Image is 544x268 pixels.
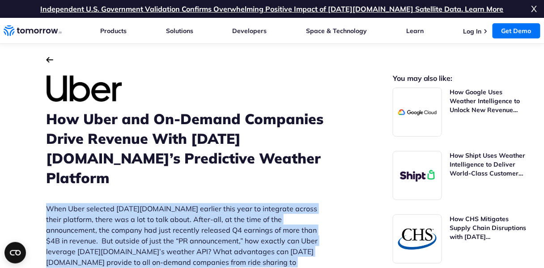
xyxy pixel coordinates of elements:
h2: You may also like: [393,75,527,82]
a: Independent U.S. Government Validation Confirms Overwhelming Positive Impact of [DATE][DOMAIN_NAM... [40,4,504,13]
a: Products [100,27,127,35]
a: Read How CHS Mitigates Supply Chain Disruptions with Tomorrow.io’s Resilience Platform [393,214,527,264]
a: Back to the customer stories [46,56,53,65]
h3: How CHS Mitigates Supply Chain Disruptions with [DATE][DOMAIN_NAME]’s Resilience Platform [450,214,527,241]
button: Open CMP widget [4,242,26,264]
a: Read How Google Uses Weather Intelligence to Unlock New Revenue Streams [393,88,527,137]
a: Solutions [166,27,193,35]
a: Learn [406,27,424,35]
a: Read How Shipt Uses Weather Intelligence to Deliver World-Class Customer and Shopper Experiences [393,151,527,200]
h1: How Uber and On-Demand Companies Drive Revenue With [DATE][DOMAIN_NAME]’s Predictive Weather Plat... [46,109,323,188]
h3: How Google Uses Weather Intelligence to Unlock New Revenue Streams [450,88,527,114]
a: Space & Technology [306,27,367,35]
a: Home link [4,24,62,38]
h3: How Shipt Uses Weather Intelligence to Deliver World-Class Customer and Shopper Experiences [450,151,527,178]
a: Developers [233,27,267,35]
a: Log In [463,27,481,35]
a: Get Demo [493,23,540,38]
